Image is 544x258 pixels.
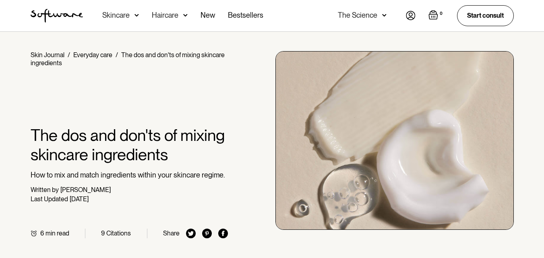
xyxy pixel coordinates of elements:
img: arrow down [183,11,188,19]
img: twitter icon [186,229,196,238]
div: Last Updated [31,195,68,203]
div: [PERSON_NAME] [60,186,111,194]
div: [DATE] [70,195,89,203]
div: Skincare [102,11,130,19]
p: How to mix and match ingredients within your skincare regime. [31,171,228,180]
a: Everyday care [73,51,112,59]
h1: The dos and don'ts of mixing skincare ingredients [31,126,228,164]
div: Haircare [152,11,178,19]
img: arrow down [134,11,139,19]
img: facebook icon [218,229,228,238]
img: pinterest icon [202,229,212,238]
div: 6 [40,229,44,237]
a: Start consult [457,5,514,26]
div: The Science [338,11,377,19]
div: The dos and don'ts of mixing skincare ingredients [31,51,225,67]
div: 0 [438,10,444,17]
div: / [116,51,118,59]
a: home [31,9,83,23]
div: min read [46,229,69,237]
div: Share [163,229,180,237]
a: Skin Journal [31,51,64,59]
img: arrow down [382,11,387,19]
div: Citations [106,229,131,237]
div: Written by [31,186,59,194]
img: Software Logo [31,9,83,23]
a: Open empty cart [428,10,444,21]
div: / [68,51,70,59]
div: 9 [101,229,105,237]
